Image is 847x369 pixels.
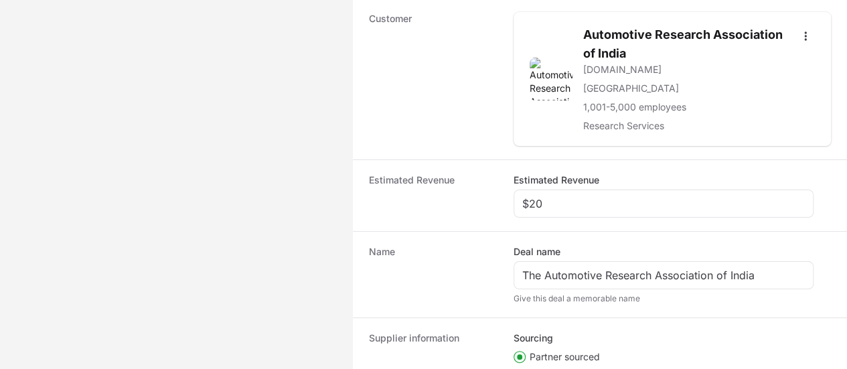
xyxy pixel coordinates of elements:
img: Automotive Research Association of India [530,58,572,100]
p: Research Services [583,119,785,133]
p: [GEOGRAPHIC_DATA] [583,82,785,95]
dt: Estimated Revenue [369,173,497,218]
span: Partner sourced [530,350,600,364]
input: $ [522,196,805,212]
dt: Name [369,245,497,304]
label: Estimated Revenue [514,173,599,187]
legend: Sourcing [514,331,553,345]
div: Give this deal a memorable name [514,293,814,304]
p: 1,001-5,000 employees [583,100,785,114]
h2: Automotive Research Association of India [583,25,785,63]
button: Open options [797,25,815,47]
label: Deal name [514,245,560,259]
dt: Customer [369,12,497,146]
a: [DOMAIN_NAME] [583,63,785,76]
